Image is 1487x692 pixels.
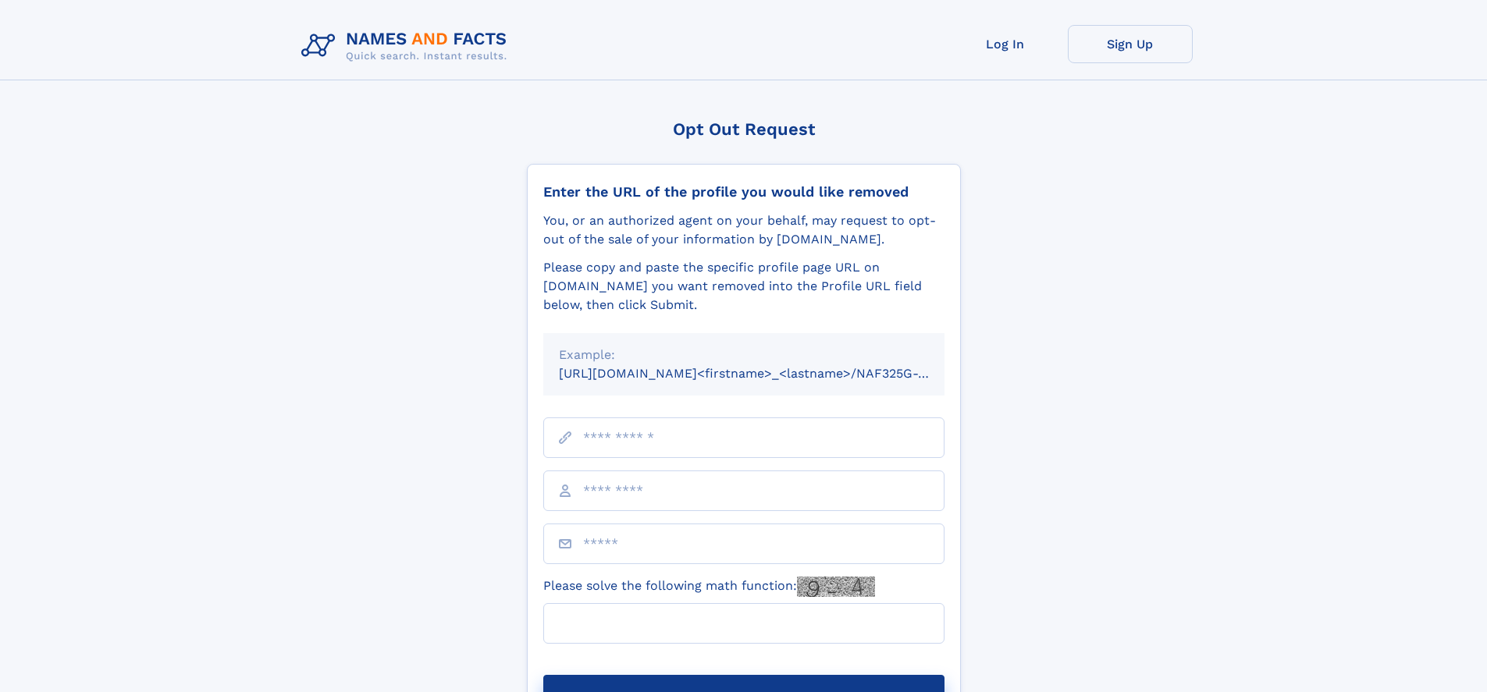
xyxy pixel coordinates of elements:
[295,25,520,67] img: Logo Names and Facts
[1068,25,1193,63] a: Sign Up
[527,119,961,139] div: Opt Out Request
[943,25,1068,63] a: Log In
[543,258,944,314] div: Please copy and paste the specific profile page URL on [DOMAIN_NAME] you want removed into the Pr...
[543,183,944,201] div: Enter the URL of the profile you would like removed
[543,577,875,597] label: Please solve the following math function:
[543,211,944,249] div: You, or an authorized agent on your behalf, may request to opt-out of the sale of your informatio...
[559,346,929,364] div: Example:
[559,366,974,381] small: [URL][DOMAIN_NAME]<firstname>_<lastname>/NAF325G-xxxxxxxx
